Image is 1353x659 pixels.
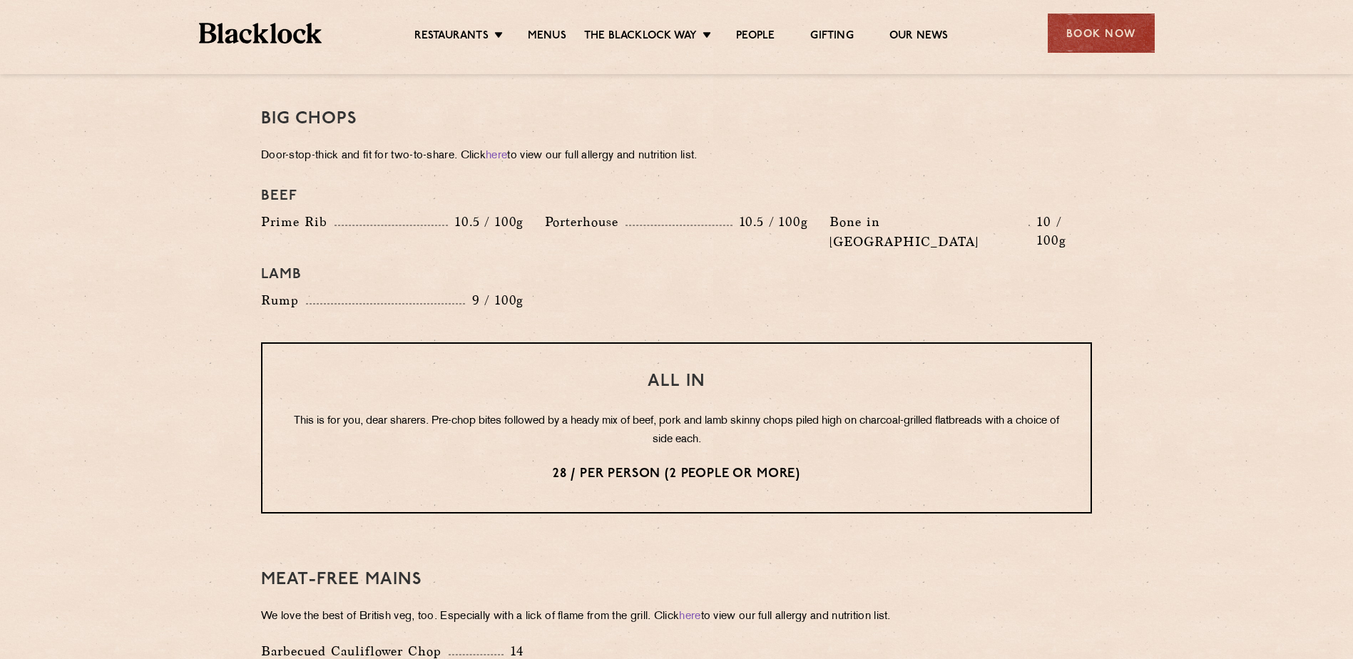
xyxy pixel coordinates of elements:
[199,23,322,44] img: BL_Textured_Logo-footer-cropped.svg
[261,212,335,232] p: Prime Rib
[889,29,949,45] a: Our News
[486,150,507,161] a: here
[291,412,1062,449] p: This is for you, dear sharers. Pre-chop bites followed by a heady mix of beef, pork and lamb skin...
[736,29,775,45] a: People
[829,212,1029,252] p: Bone in [GEOGRAPHIC_DATA]
[528,29,566,45] a: Menus
[732,213,808,231] p: 10.5 / 100g
[1048,14,1155,53] div: Book Now
[414,29,489,45] a: Restaurants
[261,571,1092,589] h3: Meat-Free mains
[291,465,1062,484] p: 28 / per person (2 people or more)
[679,611,700,622] a: here
[291,372,1062,391] h3: All In
[810,29,853,45] a: Gifting
[545,212,626,232] p: Porterhouse
[261,290,306,310] p: Rump
[261,607,1092,627] p: We love the best of British veg, too. Especially with a lick of flame from the grill. Click to vi...
[261,188,1092,205] h4: Beef
[1030,213,1092,250] p: 10 / 100g
[465,291,524,310] p: 9 / 100g
[584,29,697,45] a: The Blacklock Way
[261,110,1092,128] h3: Big Chops
[261,146,1092,166] p: Door-stop-thick and fit for two-to-share. Click to view our full allergy and nutrition list.
[448,213,524,231] p: 10.5 / 100g
[261,266,1092,283] h4: Lamb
